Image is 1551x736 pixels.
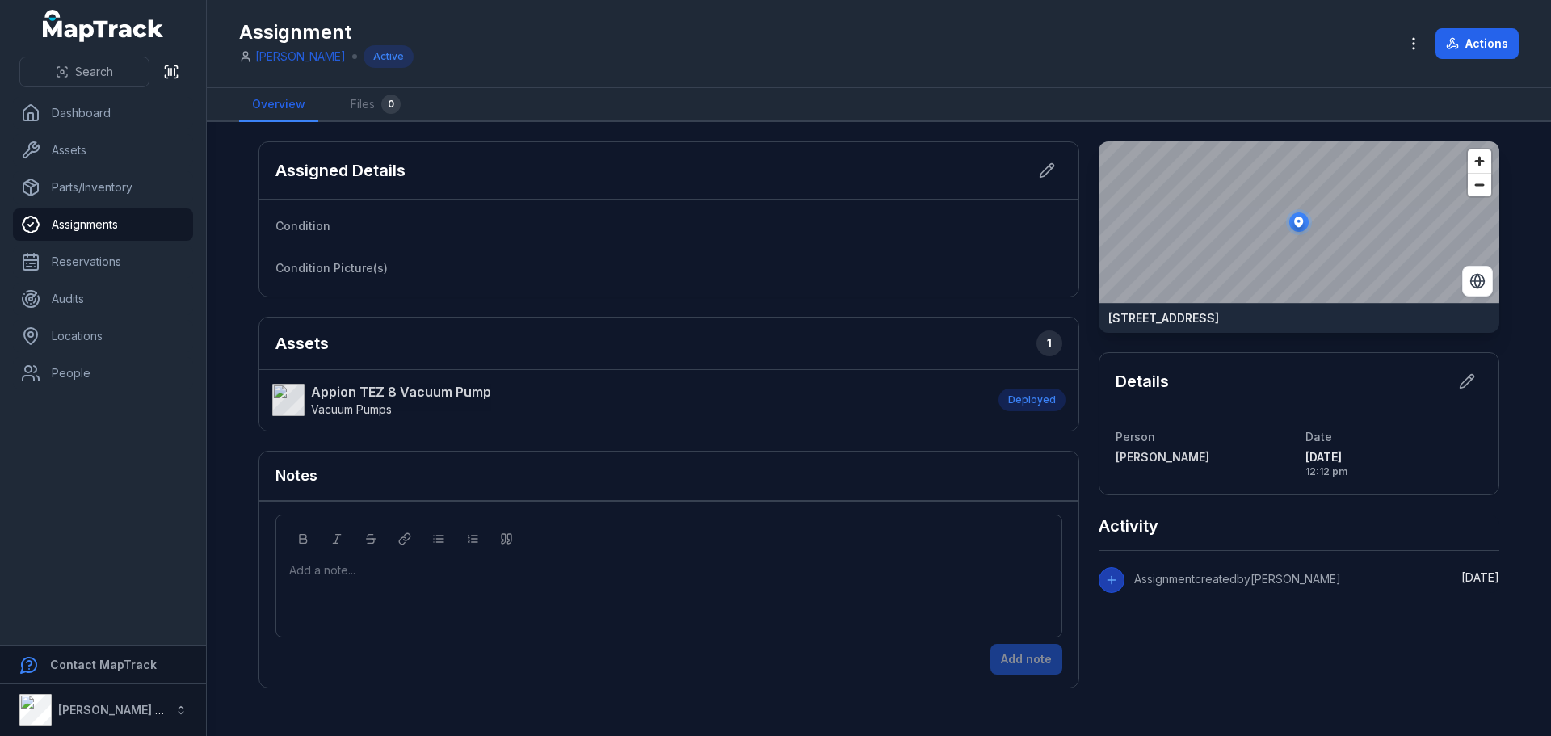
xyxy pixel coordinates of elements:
[19,57,149,87] button: Search
[1305,449,1482,465] span: [DATE]
[43,10,164,42] a: MapTrack
[1305,465,1482,478] span: 12:12 pm
[311,382,491,402] strong: Appion TEZ 8 Vacuum Pump
[1468,149,1491,173] button: Zoom in
[13,357,193,389] a: People
[13,283,193,315] a: Audits
[1134,572,1341,586] span: Assignment created by [PERSON_NAME]
[13,208,193,241] a: Assignments
[13,246,193,278] a: Reservations
[75,64,113,80] span: Search
[1116,449,1292,465] a: [PERSON_NAME]
[58,703,170,717] strong: [PERSON_NAME] Air
[275,330,1062,356] h2: Assets
[13,97,193,129] a: Dashboard
[311,402,392,416] span: Vacuum Pumps
[13,320,193,352] a: Locations
[1305,430,1332,444] span: Date
[275,159,406,182] h2: Assigned Details
[1116,370,1169,393] h2: Details
[1116,430,1155,444] span: Person
[338,88,414,122] a: Files0
[13,171,193,204] a: Parts/Inventory
[1099,515,1158,537] h2: Activity
[1435,28,1519,59] button: Actions
[50,658,157,671] strong: Contact MapTrack
[998,389,1066,411] div: Deployed
[255,48,346,65] a: [PERSON_NAME]
[1305,449,1482,478] time: 9/4/2025, 12:12:04 PM
[381,95,401,114] div: 0
[1468,173,1491,196] button: Zoom out
[1108,310,1219,326] strong: [STREET_ADDRESS]
[1461,570,1499,584] time: 9/4/2025, 12:12:04 PM
[239,19,414,45] h1: Assignment
[1461,570,1499,584] span: [DATE]
[1036,330,1062,356] div: 1
[272,382,982,418] a: Appion TEZ 8 Vacuum PumpVacuum Pumps
[13,134,193,166] a: Assets
[275,465,317,487] h3: Notes
[239,88,318,122] a: Overview
[1099,141,1499,303] canvas: Map
[364,45,414,68] div: Active
[275,219,330,233] span: Condition
[275,261,388,275] span: Condition Picture(s)
[1462,266,1493,297] button: Switch to Satellite View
